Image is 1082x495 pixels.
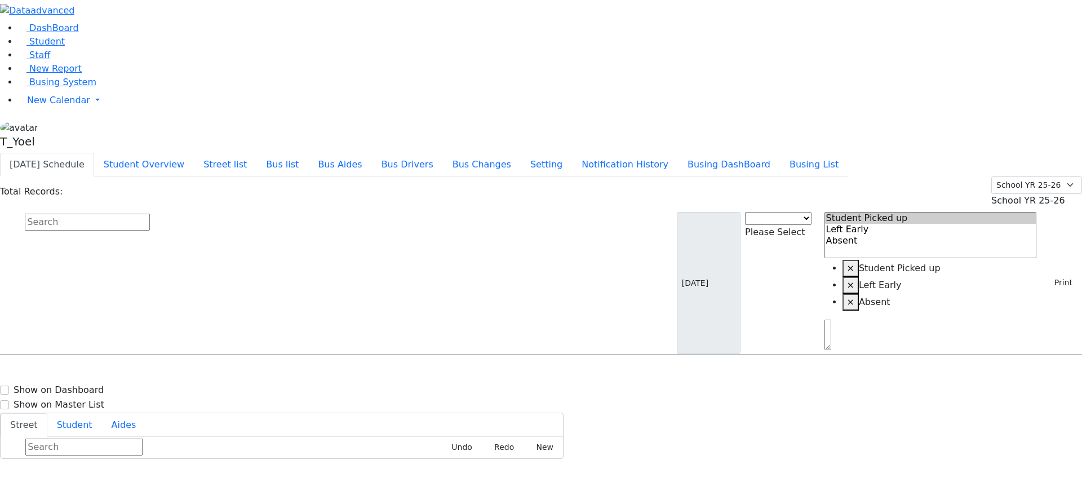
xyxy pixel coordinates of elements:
button: Street list [194,153,256,176]
a: Busing System [18,77,96,87]
span: School YR 25-26 [991,195,1065,206]
span: Student Picked up [859,263,941,273]
span: Please Select [745,227,805,237]
input: Search [25,214,150,231]
span: Absent [859,297,890,307]
a: New Calendar [18,89,1082,112]
span: Busing System [29,77,96,87]
button: Student Overview [94,153,194,176]
a: DashBoard [18,23,79,33]
button: Street [1,413,47,437]
span: × [847,297,854,307]
a: Student [18,36,65,47]
button: Bus Changes [443,153,521,176]
button: Remove item [842,294,859,311]
label: Show on Dashboard [14,383,104,397]
li: Absent [842,294,1037,311]
li: Left Early [842,277,1037,294]
div: Street [1,437,563,458]
option: Left Early [825,224,1036,235]
span: × [847,263,854,273]
li: Student Picked up [842,260,1037,277]
span: DashBoard [29,23,79,33]
button: Busing List [780,153,848,176]
button: Bus list [256,153,308,176]
span: Student [29,36,65,47]
button: Undo [439,439,477,456]
option: Absent [825,235,1036,246]
span: New Report [29,63,82,74]
button: Setting [521,153,572,176]
button: Busing DashBoard [678,153,780,176]
a: Staff [18,50,50,60]
button: Print [1041,274,1077,291]
span: Staff [29,50,50,60]
button: New [524,439,558,456]
button: Aides [102,413,146,437]
span: × [847,280,854,290]
option: Student Picked up [825,213,1036,224]
select: Default select example [991,176,1082,194]
button: Remove item [842,260,859,277]
button: Redo [482,439,519,456]
button: Notification History [572,153,678,176]
span: New Calendar [27,95,90,105]
button: Remove item [842,277,859,294]
button: Bus Aides [308,153,371,176]
button: Bus Drivers [372,153,443,176]
a: New Report [18,63,82,74]
span: Left Early [859,280,902,290]
input: Search [25,439,143,456]
label: Show on Master List [14,398,104,412]
textarea: Search [824,320,831,350]
button: Student [47,413,102,437]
